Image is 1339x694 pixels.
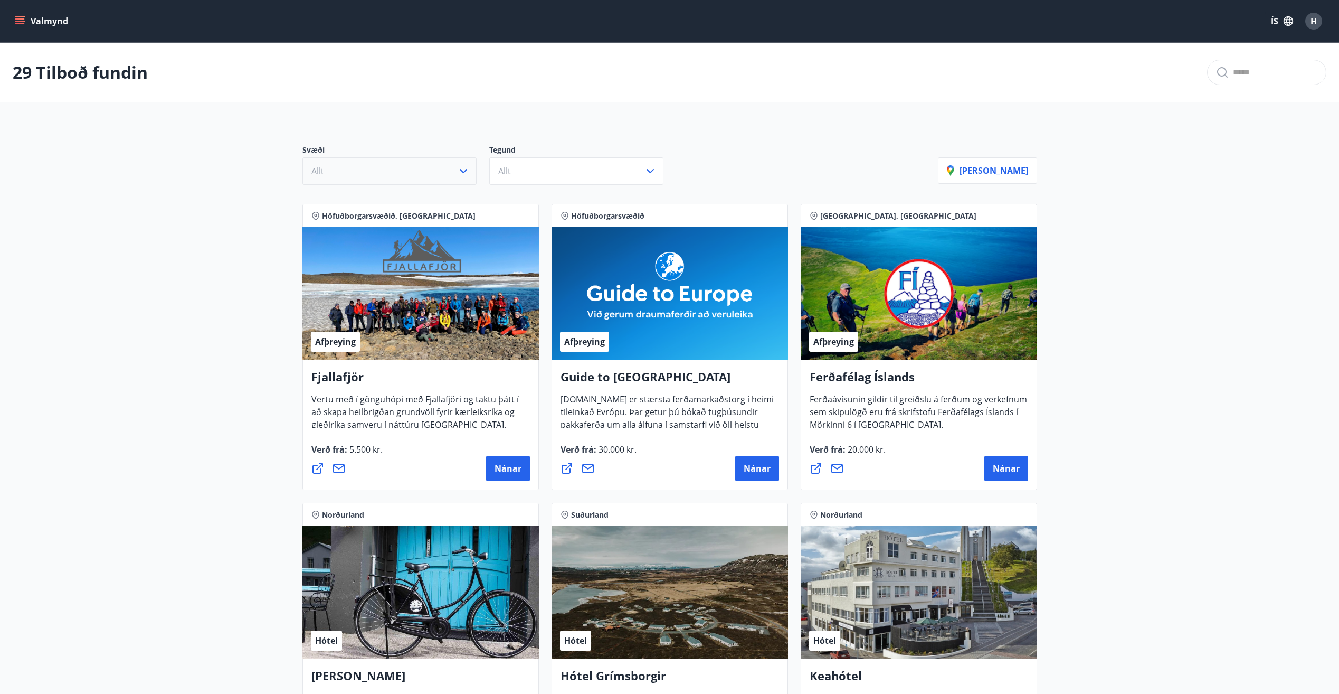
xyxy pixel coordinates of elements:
span: Hótel [315,635,338,646]
span: Hótel [564,635,587,646]
button: H [1301,8,1326,34]
span: H [1310,15,1317,27]
span: Afþreying [315,336,356,348]
h4: Keahótel [810,668,1028,692]
span: Verð frá : [561,444,637,464]
span: Norðurland [820,510,862,520]
span: Afþreying [564,336,605,348]
span: Höfuðborgarsvæðið, [GEOGRAPHIC_DATA] [322,211,476,221]
span: Vertu með í gönguhópi með Fjallafjöri og taktu þátt í að skapa heilbrigðan grundvöll fyrir kærlei... [311,393,519,439]
span: Suðurland [571,510,609,520]
p: Tegund [489,145,676,157]
button: Nánar [984,456,1028,481]
h4: Fjallafjör [311,369,530,393]
h4: Ferðafélag Íslands [810,369,1028,393]
span: Nánar [495,463,521,474]
p: 29 Tilboð fundin [13,61,148,84]
span: Ferðaávísunin gildir til greiðslu á ferðum og verkefnum sem skipulögð eru frá skrifstofu Ferðafél... [810,393,1027,439]
button: menu [13,12,72,31]
button: Allt [489,157,663,185]
span: [DOMAIN_NAME] er stærsta ferðamarkaðstorg í heimi tileinkað Evrópu. Þar getur þú bókað tugþúsundi... [561,393,774,464]
h4: Guide to [GEOGRAPHIC_DATA] [561,369,779,393]
span: 5.500 kr. [347,444,383,455]
span: Allt [311,165,324,177]
span: Nánar [993,463,1020,474]
h4: [PERSON_NAME] [311,668,530,692]
button: Allt [302,157,477,185]
span: Höfuðborgarsvæðið [571,211,644,221]
button: Nánar [735,456,779,481]
span: 30.000 kr. [596,444,637,455]
span: Afþreying [813,336,854,348]
span: Norðurland [322,510,364,520]
span: 20.000 kr. [846,444,886,455]
button: Nánar [486,456,530,481]
p: [PERSON_NAME] [947,165,1028,176]
button: [PERSON_NAME] [938,157,1037,184]
span: [GEOGRAPHIC_DATA], [GEOGRAPHIC_DATA] [820,211,976,221]
span: Allt [498,165,511,177]
span: Nánar [744,463,771,474]
p: Svæði [302,145,489,157]
span: Hótel [813,635,836,646]
button: ÍS [1265,12,1299,31]
h4: Hótel Grímsborgir [561,668,779,692]
span: Verð frá : [810,444,886,464]
span: Verð frá : [311,444,383,464]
